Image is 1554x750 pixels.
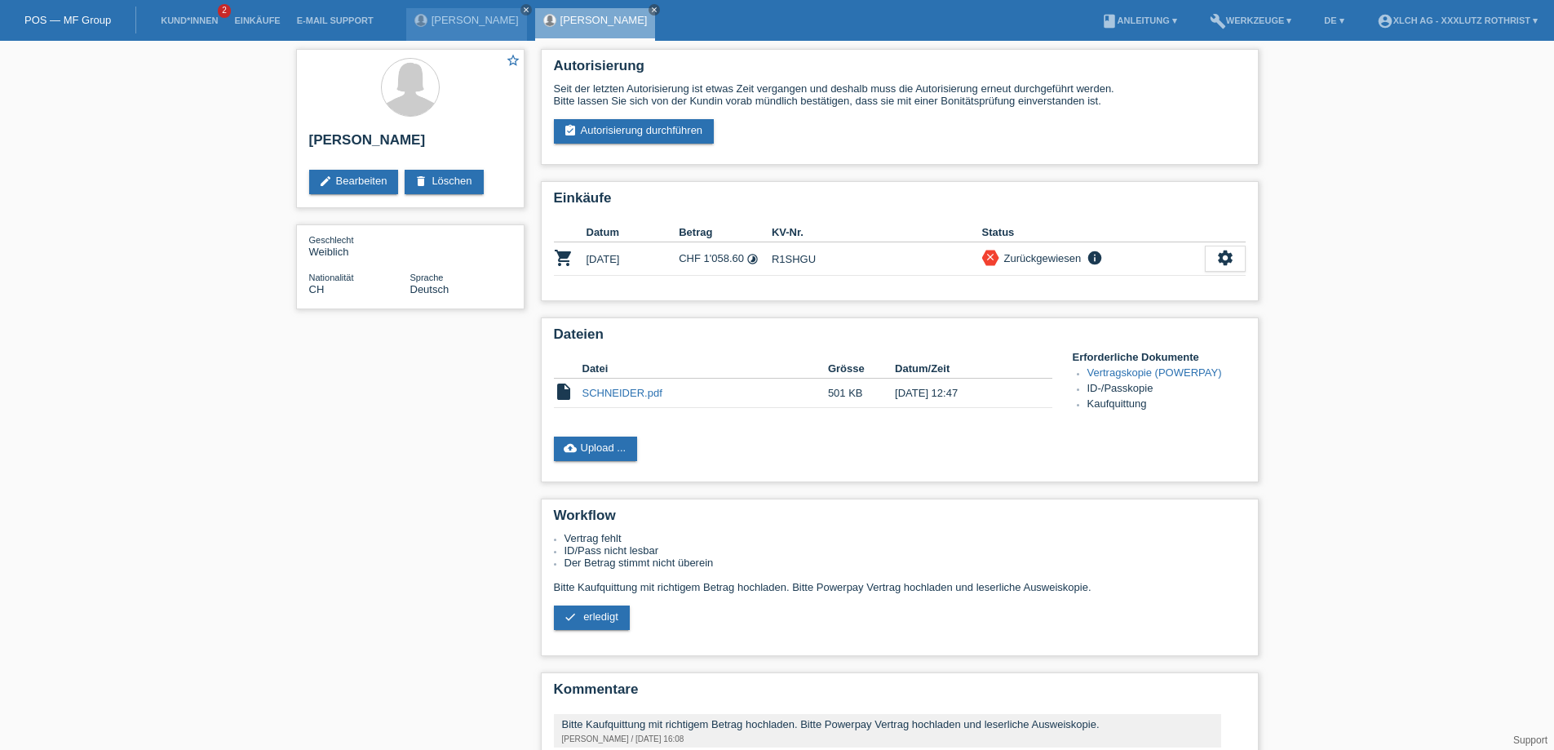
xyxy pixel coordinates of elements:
[587,223,680,242] th: Datum
[414,175,427,188] i: delete
[564,124,577,137] i: assignment_turned_in
[828,359,895,379] th: Grösse
[587,242,680,276] td: [DATE]
[1216,249,1234,267] i: settings
[554,606,630,630] a: check erledigt
[432,14,519,26] a: [PERSON_NAME]
[506,53,520,70] a: star_border
[1073,351,1246,363] h4: Erforderliche Dokumente
[679,223,772,242] th: Betrag
[895,359,1029,379] th: Datum/Zeit
[24,14,111,26] a: POS — MF Group
[405,170,483,194] a: deleteLöschen
[554,437,638,461] a: cloud_uploadUpload ...
[309,273,354,282] span: Nationalität
[319,175,332,188] i: edit
[895,379,1029,408] td: [DATE] 12:47
[999,250,1082,267] div: Zurückgewiesen
[554,190,1246,215] h2: Einkäufe
[562,718,1213,730] div: Bitte Kaufquittung mit richtigem Betrag hochladen. Bitte Powerpay Vertrag hochladen und leserlich...
[1087,382,1246,397] li: ID-/Passkopie
[679,242,772,276] td: CHF 1'058.60
[554,58,1246,82] h2: Autorisierung
[564,557,1246,569] li: Der Betrag stimmt nicht überein
[1085,250,1105,266] i: info
[564,610,577,624] i: check
[226,16,288,25] a: Einkäufe
[153,16,226,25] a: Kund*innen
[309,233,410,258] div: Weiblich
[583,610,618,623] span: erledigt
[649,4,660,16] a: close
[554,681,1246,706] h2: Kommentare
[522,6,530,14] i: close
[564,442,577,455] i: cloud_upload
[1513,734,1547,746] a: Support
[1316,16,1352,25] a: DE ▾
[650,6,658,14] i: close
[1202,16,1300,25] a: buildWerkzeuge ▾
[309,170,399,194] a: editBearbeiten
[309,283,325,295] span: Schweiz
[554,532,1246,642] div: Bitte Kaufquittung mit richtigem Betrag hochladen. Bitte Powerpay Vertrag hochladen und leserlich...
[410,283,449,295] span: Deutsch
[772,242,982,276] td: R1SHGU
[772,223,982,242] th: KV-Nr.
[1087,397,1246,413] li: Kaufquittung
[1210,13,1226,29] i: build
[289,16,382,25] a: E-Mail Support
[554,508,1246,532] h2: Workflow
[554,326,1246,351] h2: Dateien
[1101,13,1118,29] i: book
[985,251,996,263] i: close
[1369,16,1546,25] a: account_circleXLCH AG - XXXLutz Rothrist ▾
[1087,366,1222,379] a: Vertragskopie (POWERPAY)
[309,132,511,157] h2: [PERSON_NAME]
[554,119,715,144] a: assignment_turned_inAutorisierung durchführen
[218,4,231,18] span: 2
[410,273,444,282] span: Sprache
[582,359,828,379] th: Datei
[564,544,1246,557] li: ID/Pass nicht lesbar
[564,532,1246,544] li: Vertrag fehlt
[554,248,573,268] i: POSP00027101
[1093,16,1185,25] a: bookAnleitung ▾
[506,53,520,68] i: star_border
[982,223,1205,242] th: Status
[554,82,1246,107] div: Seit der letzten Autorisierung ist etwas Zeit vergangen und deshalb muss die Autorisierung erneut...
[309,235,354,245] span: Geschlecht
[828,379,895,408] td: 501 KB
[582,387,662,399] a: SCHNEIDER.pdf
[520,4,532,16] a: close
[560,14,648,26] a: [PERSON_NAME]
[1377,13,1393,29] i: account_circle
[746,253,759,265] i: Fixe Raten - Zinsübernahme durch Kunde (6 Raten)
[562,734,1213,743] div: [PERSON_NAME] / [DATE] 16:08
[554,382,573,402] i: insert_drive_file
